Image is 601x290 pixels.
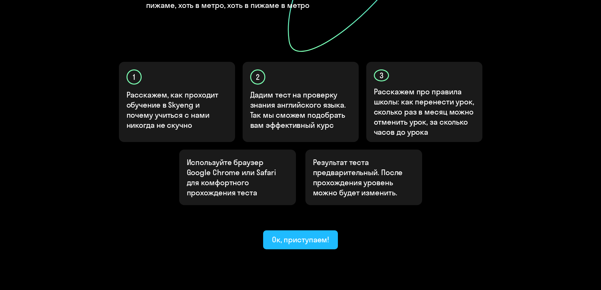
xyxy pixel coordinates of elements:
[272,234,329,245] div: Ок, приступаем!
[250,69,265,85] div: 2
[127,90,228,130] p: Расскажем, как проходит обучение в Skyeng и почему учиться с нами никогда не скучно
[187,157,288,198] p: Используйте браузер Google Chrome или Safari для комфортного прохождения теста
[127,69,142,85] div: 1
[374,69,389,81] div: 3
[374,86,475,137] p: Расскажем про правила школы: как перенести урок, сколько раз в месяц можно отменить урок, за скол...
[250,90,352,130] p: Дадим тест на проверку знания английского языка. Так мы сможем подобрать вам эффективный курс
[313,157,415,198] p: Результат теста предварительный. После прохождения уровень можно будет изменить.
[263,230,338,249] button: Ок, приступаем!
